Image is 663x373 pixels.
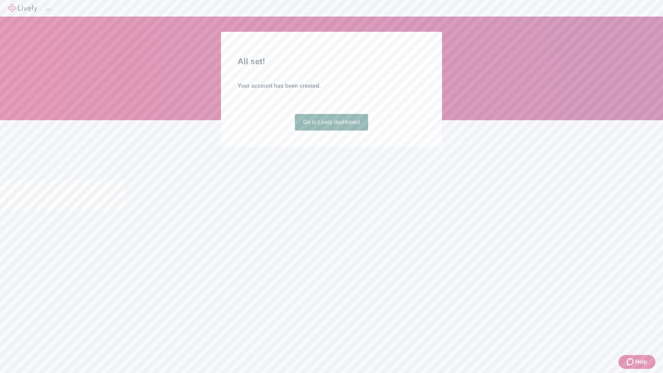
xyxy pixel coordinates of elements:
[295,114,368,131] a: Go to Lively dashboard
[46,9,51,11] button: Log out
[627,358,635,366] svg: Zendesk support icon
[618,355,655,369] button: Zendesk support iconHelp
[238,55,425,68] h2: All set!
[238,82,425,90] h4: Your account has been created.
[8,4,37,12] img: Lively
[635,358,647,366] span: Help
